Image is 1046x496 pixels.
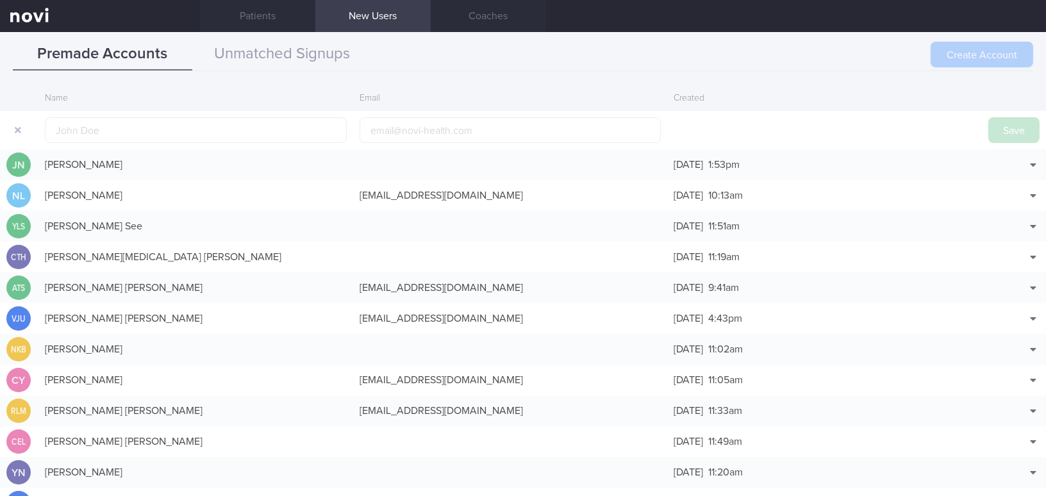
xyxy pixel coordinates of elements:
[353,398,668,424] div: [EMAIL_ADDRESS][DOMAIN_NAME]
[38,336,353,362] div: [PERSON_NAME]
[674,436,703,447] span: [DATE]
[674,467,703,477] span: [DATE]
[6,460,31,485] div: YN
[674,406,703,416] span: [DATE]
[708,221,740,231] span: 11:51am
[360,117,661,143] input: email@novi-health.com
[353,367,668,393] div: [EMAIL_ADDRESS][DOMAIN_NAME]
[353,306,668,331] div: [EMAIL_ADDRESS][DOMAIN_NAME]
[8,429,29,454] div: CEL
[674,375,703,385] span: [DATE]
[353,183,668,208] div: [EMAIL_ADDRESS][DOMAIN_NAME]
[8,245,29,270] div: CTH
[38,367,353,393] div: [PERSON_NAME]
[38,152,353,178] div: [PERSON_NAME]
[674,221,703,231] span: [DATE]
[38,244,353,270] div: [PERSON_NAME][MEDICAL_DATA] [PERSON_NAME]
[708,283,739,293] span: 9:41am
[708,313,742,324] span: 4:43pm
[38,429,353,454] div: [PERSON_NAME] [PERSON_NAME]
[38,87,353,111] div: Name
[708,160,740,170] span: 1:53pm
[38,398,353,424] div: [PERSON_NAME] [PERSON_NAME]
[192,38,372,70] button: Unmatched Signups
[353,87,668,111] div: Email
[674,283,703,293] span: [DATE]
[45,117,347,143] input: John Doe
[674,160,703,170] span: [DATE]
[708,190,743,201] span: 10:13am
[674,313,703,324] span: [DATE]
[38,213,353,239] div: [PERSON_NAME] See
[708,467,743,477] span: 11:20am
[8,306,29,331] div: VJU
[6,368,31,393] div: CY
[6,153,31,178] div: JN
[38,306,353,331] div: [PERSON_NAME] [PERSON_NAME]
[708,344,743,354] span: 11:02am
[708,375,743,385] span: 11:05am
[674,190,703,201] span: [DATE]
[667,87,982,111] div: Created
[38,183,353,208] div: [PERSON_NAME]
[6,183,31,208] div: NL
[13,38,192,70] button: Premade Accounts
[708,406,742,416] span: 11:33am
[38,459,353,485] div: [PERSON_NAME]
[353,275,668,301] div: [EMAIL_ADDRESS][DOMAIN_NAME]
[8,214,29,239] div: YLS
[674,344,703,354] span: [DATE]
[8,399,29,424] div: RLM
[38,275,353,301] div: [PERSON_NAME] [PERSON_NAME]
[708,436,742,447] span: 11:49am
[674,252,703,262] span: [DATE]
[708,252,740,262] span: 11:19am
[8,276,29,301] div: ATS
[8,337,29,362] div: NKB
